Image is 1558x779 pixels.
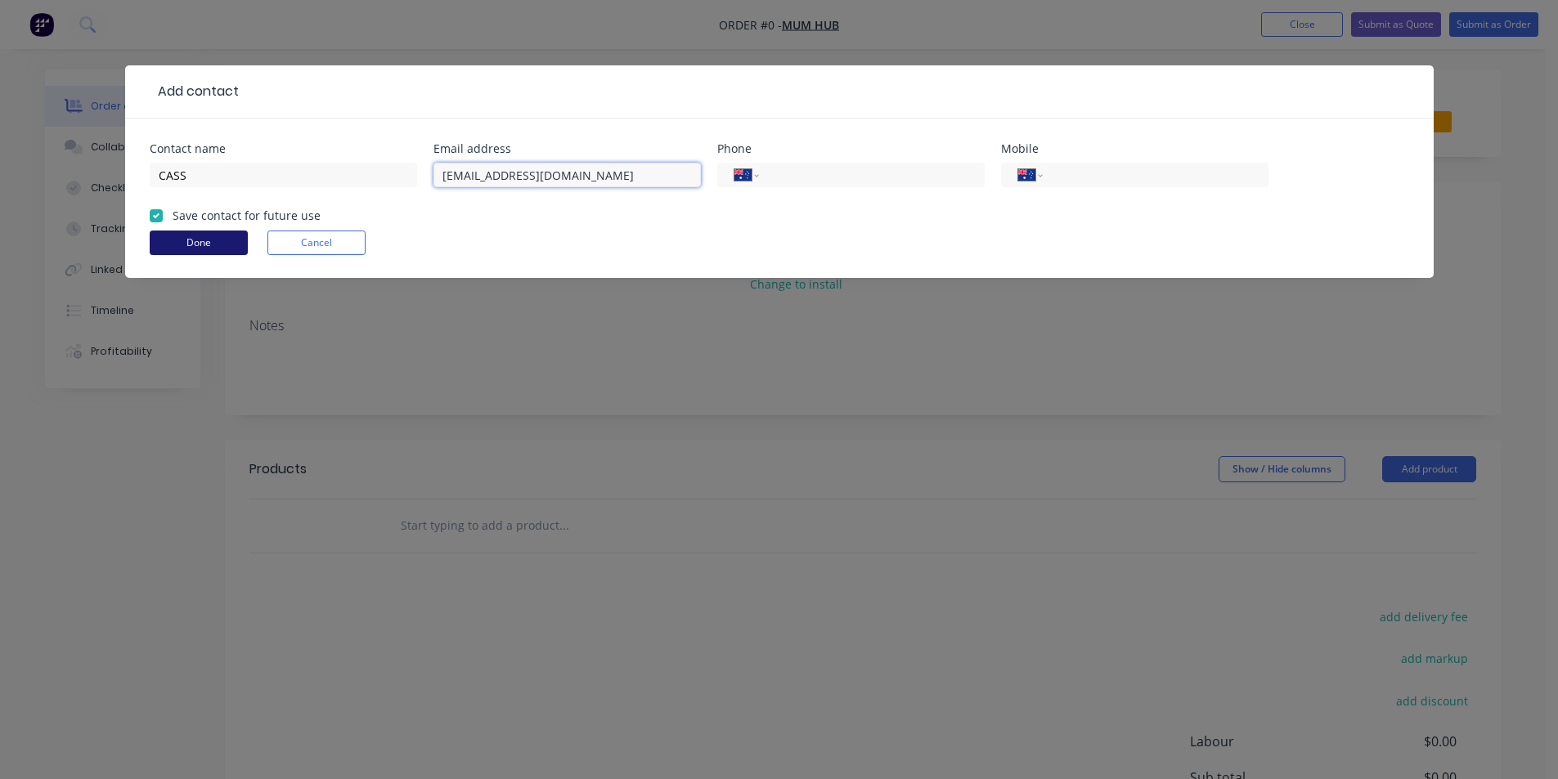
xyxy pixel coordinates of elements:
[1001,143,1268,154] div: Mobile
[150,143,417,154] div: Contact name
[717,143,985,154] div: Phone
[150,231,248,255] button: Done
[433,143,701,154] div: Email address
[150,82,239,101] div: Add contact
[267,231,366,255] button: Cancel
[173,207,321,224] label: Save contact for future use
